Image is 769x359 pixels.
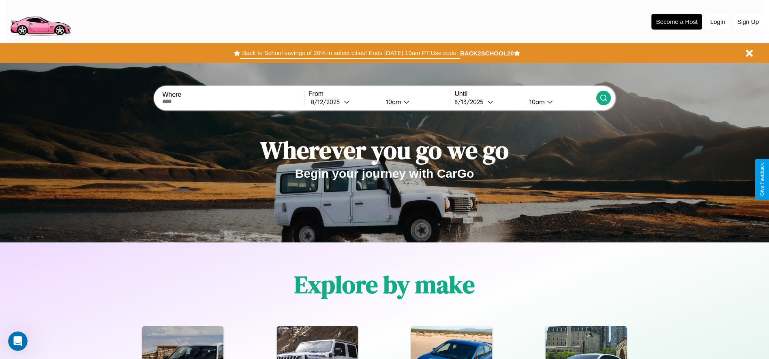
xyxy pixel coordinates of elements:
[294,268,475,301] h1: Explore by make
[733,14,763,29] button: Sign Up
[379,98,450,106] button: 10am
[759,163,765,196] div: Give Feedback
[240,47,460,59] button: Back to School savings of 20% in select cities! Ends [DATE] 10am PT.Use code:
[706,14,729,29] button: Login
[460,50,514,57] b: BACK2SCHOOL20
[651,14,702,30] button: Become a Host
[8,331,28,351] iframe: Intercom live chat
[525,98,547,106] div: 10am
[162,91,304,98] label: Where
[308,90,450,98] label: From
[382,98,403,106] div: 10am
[454,98,487,106] div: 8 / 13 / 2025
[454,90,596,98] label: Until
[308,98,379,106] button: 8/12/2025
[523,98,596,106] button: 10am
[6,4,74,38] img: logo
[311,98,344,106] div: 8 / 12 / 2025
